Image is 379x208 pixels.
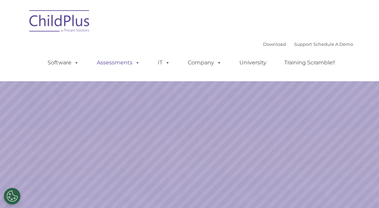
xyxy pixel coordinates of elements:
[313,41,353,47] a: Schedule A Demo
[233,56,273,69] a: University
[4,188,21,205] button: Cookies Settings
[263,41,286,47] a: Download
[294,41,312,47] a: Support
[26,5,93,39] img: ChildPlus by Procare Solutions
[258,113,322,130] a: Learn More
[263,41,353,47] font: |
[151,56,177,69] a: IT
[90,56,147,69] a: Assessments
[181,56,228,69] a: Company
[278,56,342,69] a: Training Scramble!!
[41,56,86,69] a: Software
